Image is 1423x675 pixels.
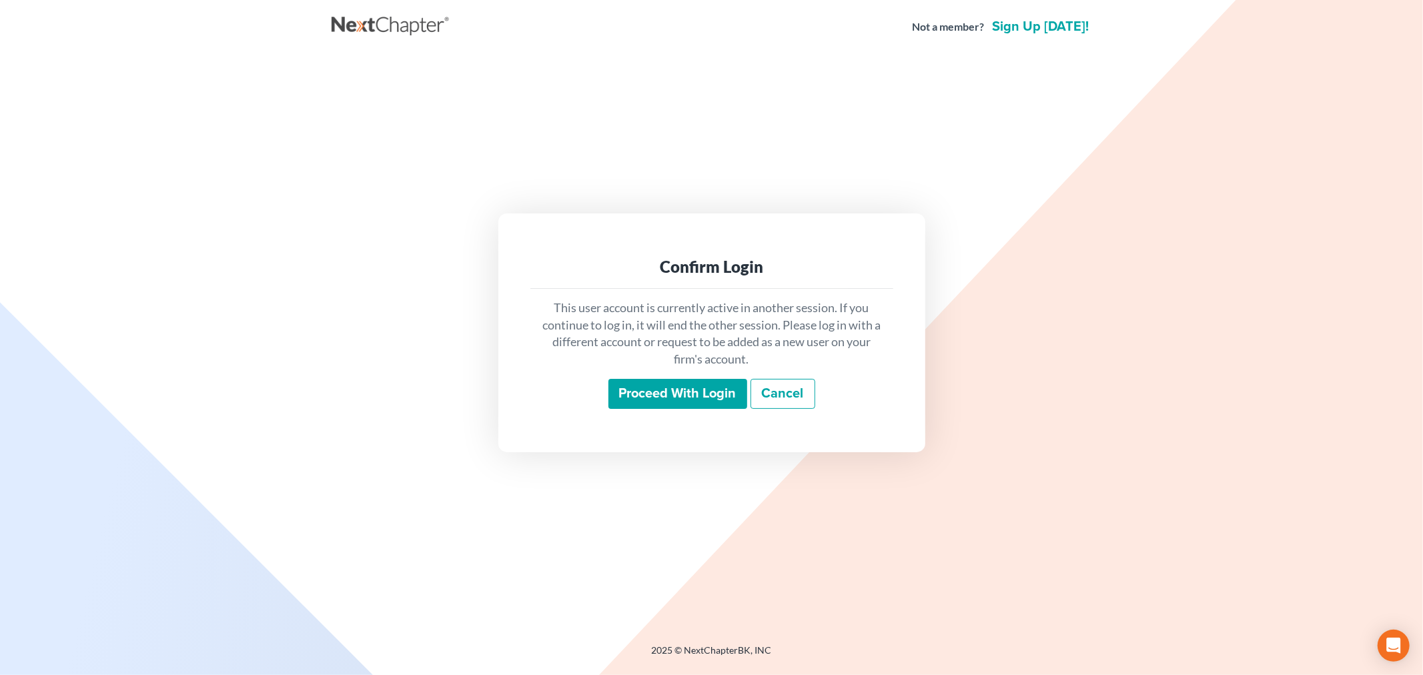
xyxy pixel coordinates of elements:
[332,644,1092,668] div: 2025 © NextChapterBK, INC
[541,256,883,277] div: Confirm Login
[990,20,1092,33] a: Sign up [DATE]!
[913,19,985,35] strong: Not a member?
[608,379,747,410] input: Proceed with login
[541,299,883,368] p: This user account is currently active in another session. If you continue to log in, it will end ...
[751,379,815,410] a: Cancel
[1378,630,1410,662] div: Open Intercom Messenger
